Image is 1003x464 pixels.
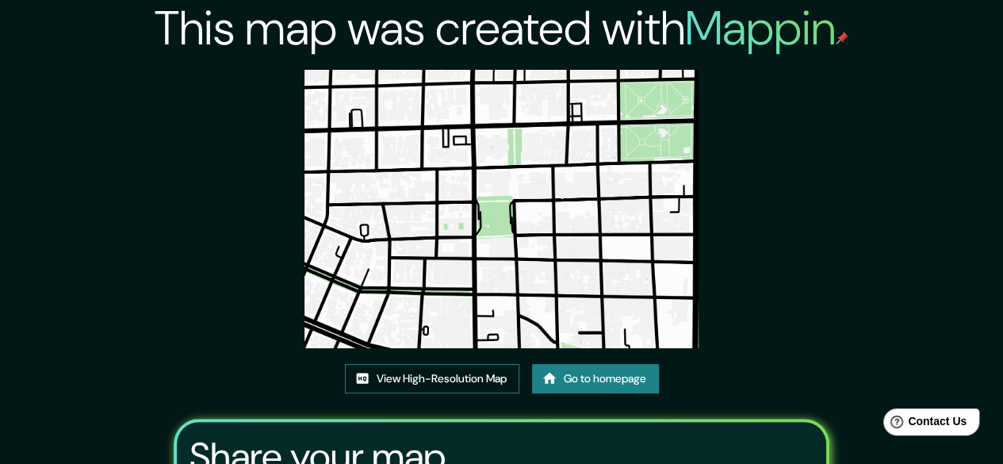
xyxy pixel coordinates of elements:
[836,32,848,44] img: mappin-pin
[862,402,986,447] iframe: Help widget launcher
[345,364,519,393] a: View High-Resolution Map
[304,70,698,348] img: created-map
[532,364,659,393] a: Go to homepage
